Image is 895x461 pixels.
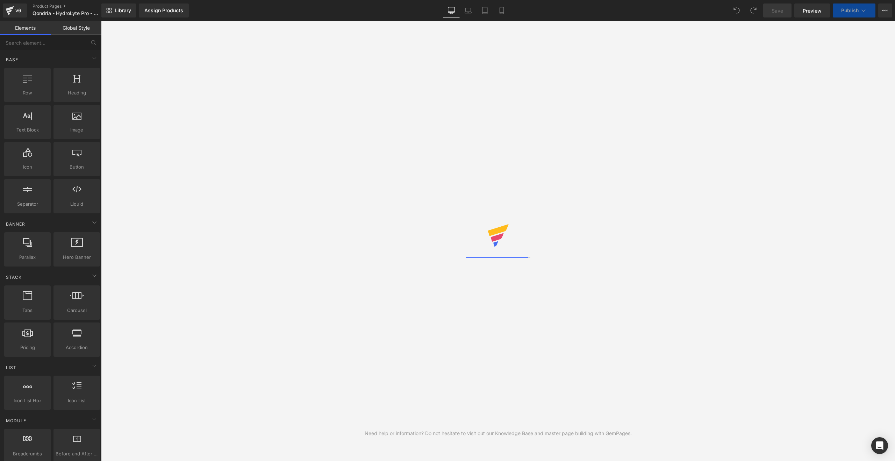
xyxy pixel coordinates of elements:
[33,10,100,16] span: Qondria - HydroLyte Pro - Special Offer
[115,7,131,14] span: Library
[794,3,830,17] a: Preview
[56,200,98,208] span: Liquid
[6,163,49,171] span: Icon
[5,364,17,371] span: List
[56,344,98,351] span: Accordion
[6,450,49,458] span: Breadcrumbs
[6,200,49,208] span: Separator
[746,3,760,17] button: Redo
[5,274,22,281] span: Stack
[56,126,98,134] span: Image
[5,417,27,424] span: Module
[6,344,49,351] span: Pricing
[841,8,859,13] span: Publish
[6,397,49,404] span: Icon List Hoz
[56,254,98,261] span: Hero Banner
[6,254,49,261] span: Parallax
[56,397,98,404] span: Icon List
[878,3,892,17] button: More
[833,3,875,17] button: Publish
[460,3,477,17] a: Laptop
[730,3,744,17] button: Undo
[56,163,98,171] span: Button
[101,3,136,17] a: New Library
[14,6,23,15] div: v6
[3,3,27,17] a: v6
[365,430,632,437] div: Need help or information? Do not hesitate to visit out our Knowledge Base and master page buildin...
[56,450,98,458] span: Before and After Images
[56,307,98,314] span: Carousel
[51,21,101,35] a: Global Style
[803,7,822,14] span: Preview
[6,307,49,314] span: Tabs
[33,3,113,9] a: Product Pages
[6,89,49,97] span: Row
[477,3,493,17] a: Tablet
[493,3,510,17] a: Mobile
[871,437,888,454] div: Open Intercom Messenger
[443,3,460,17] a: Desktop
[56,89,98,97] span: Heading
[144,8,183,13] div: Assign Products
[5,56,19,63] span: Base
[6,126,49,134] span: Text Block
[772,7,783,14] span: Save
[5,221,26,227] span: Banner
